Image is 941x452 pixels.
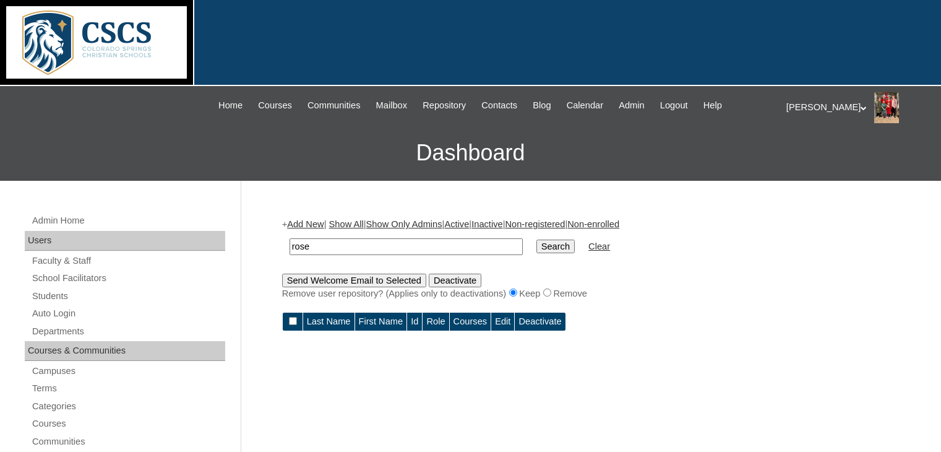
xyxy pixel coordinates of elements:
div: + | | | | | | [282,218,895,300]
a: Communities [301,98,367,113]
a: Admin [612,98,651,113]
a: Show All [329,219,364,229]
a: Admin Home [31,213,225,228]
a: Faculty & Staff [31,253,225,269]
a: Logout [654,98,694,113]
td: First Name [355,313,407,331]
td: Last Name [303,313,354,331]
span: Home [218,98,243,113]
a: Calendar [561,98,609,113]
input: Search [290,238,523,255]
span: Blog [533,98,551,113]
span: Courses [258,98,292,113]
a: Inactive [471,219,503,229]
a: Non-registered [505,219,565,229]
img: logo-white.png [6,6,187,79]
a: Campuses [31,363,225,379]
input: Deactivate [429,274,481,287]
a: Communities [31,434,225,450]
td: Role [423,313,449,331]
a: Show Only Admins [366,219,442,229]
div: Remove user repository? (Applies only to deactivations) Keep Remove [282,287,895,300]
div: Users [25,231,225,251]
span: Repository [423,98,466,113]
a: Blog [526,98,557,113]
a: Departments [31,324,225,339]
span: Logout [660,98,688,113]
a: Home [212,98,249,113]
a: Active [444,219,469,229]
a: Non-enrolled [567,219,619,229]
td: Courses [450,313,491,331]
span: Calendar [567,98,603,113]
span: Mailbox [376,98,408,113]
a: Contacts [475,98,523,113]
a: Mailbox [370,98,414,113]
div: [PERSON_NAME] [786,92,929,123]
div: Courses & Communities [25,341,225,361]
a: Help [697,98,728,113]
a: Categories [31,399,225,414]
a: Clear [588,241,610,251]
span: Help [703,98,722,113]
img: Stephanie Phillips [874,92,899,123]
td: Deactivate [515,313,565,331]
span: Contacts [481,98,517,113]
span: Admin [619,98,645,113]
a: Add New [287,219,324,229]
a: Courses [31,416,225,432]
h3: Dashboard [6,125,935,181]
span: Communities [307,98,361,113]
a: School Facilitators [31,271,225,286]
input: Search [536,240,575,253]
a: Repository [416,98,472,113]
a: Courses [252,98,298,113]
td: Id [407,313,422,331]
td: Edit [491,313,514,331]
a: Terms [31,381,225,396]
input: Send Welcome Email to Selected [282,274,426,287]
a: Students [31,289,225,304]
a: Auto Login [31,306,225,321]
